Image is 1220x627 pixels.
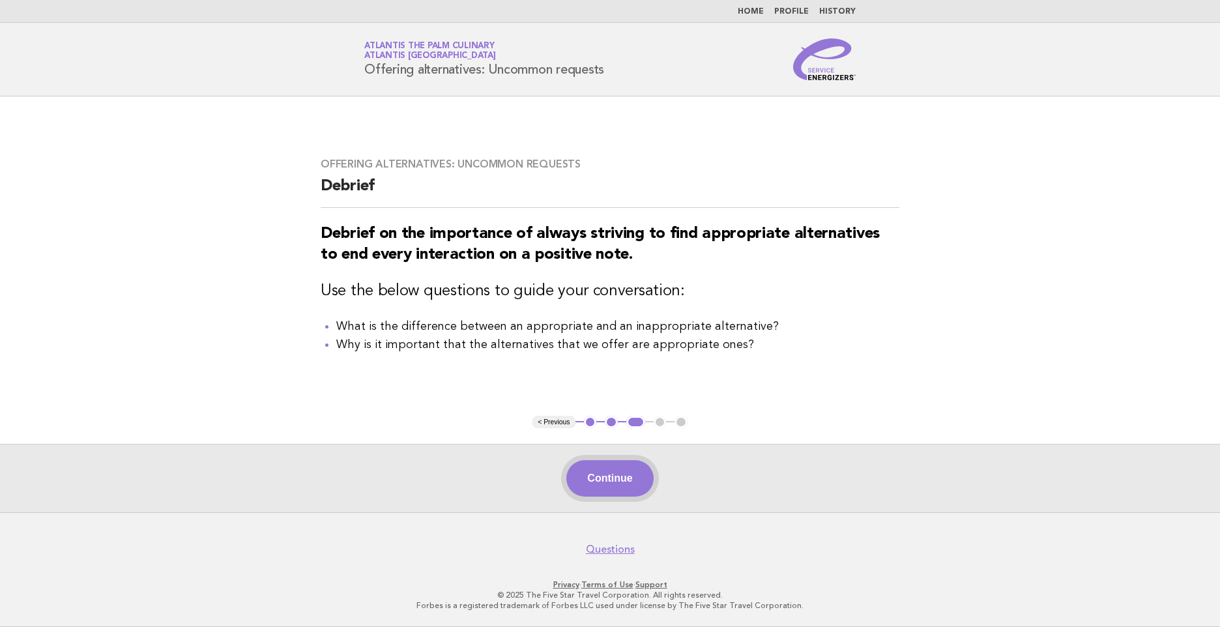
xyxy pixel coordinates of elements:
[566,460,653,497] button: Continue
[774,8,809,16] a: Profile
[211,600,1009,611] p: Forbes is a registered trademark of Forbes LLC used under license by The Five Star Travel Corpora...
[584,416,597,429] button: 1
[321,158,899,171] h3: Offering alternatives: Uncommon requests
[635,580,667,589] a: Support
[553,580,579,589] a: Privacy
[364,42,604,76] h1: Offering alternatives: Uncommon requests
[626,416,645,429] button: 3
[586,543,635,556] a: Questions
[793,38,856,80] img: Service Energizers
[321,281,899,302] h3: Use the below questions to guide your conversation:
[605,416,618,429] button: 2
[336,317,899,336] li: What is the difference between an appropriate and an inappropriate alternative?
[581,580,633,589] a: Terms of Use
[364,42,496,60] a: Atlantis The Palm CulinaryAtlantis [GEOGRAPHIC_DATA]
[321,226,880,263] strong: Debrief on the importance of always striving to find appropriate alternatives to end every intera...
[819,8,856,16] a: History
[532,416,575,429] button: < Previous
[738,8,764,16] a: Home
[336,336,899,354] li: Why is it important that the alternatives that we offer are appropriate ones?
[321,176,899,208] h2: Debrief
[364,52,496,61] span: Atlantis [GEOGRAPHIC_DATA]
[211,579,1009,590] p: · ·
[211,590,1009,600] p: © 2025 The Five Star Travel Corporation. All rights reserved.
